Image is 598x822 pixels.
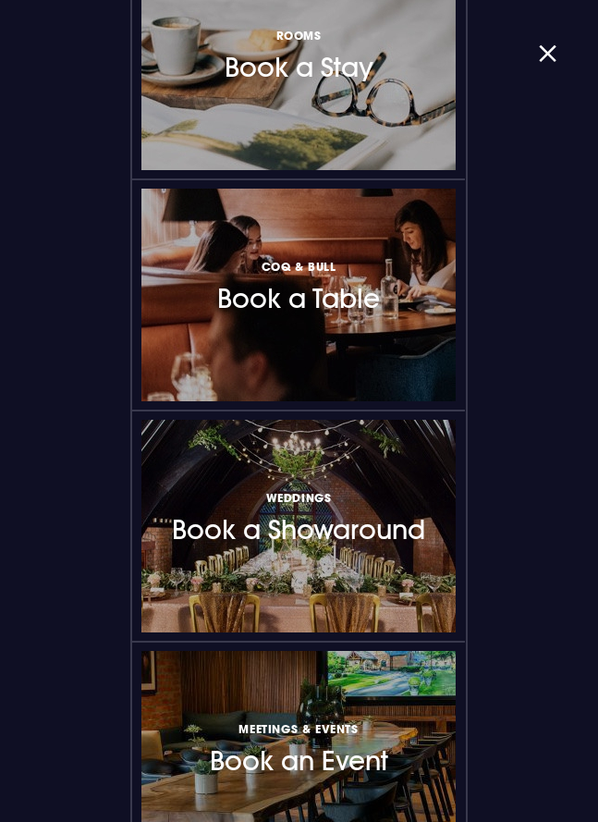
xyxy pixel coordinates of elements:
[276,28,322,43] span: Rooms
[141,189,456,401] a: Coq & BullBook a Table
[225,25,373,83] h3: Book a Stay
[266,490,332,505] span: Weddings
[210,718,388,777] h3: Book an Event
[238,721,358,736] span: Meetings & Events
[262,259,336,274] span: Coq & Bull
[172,487,425,546] h3: Book a Showaround
[217,256,380,314] h3: Book a Table
[141,420,456,632] a: WeddingsBook a Showaround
